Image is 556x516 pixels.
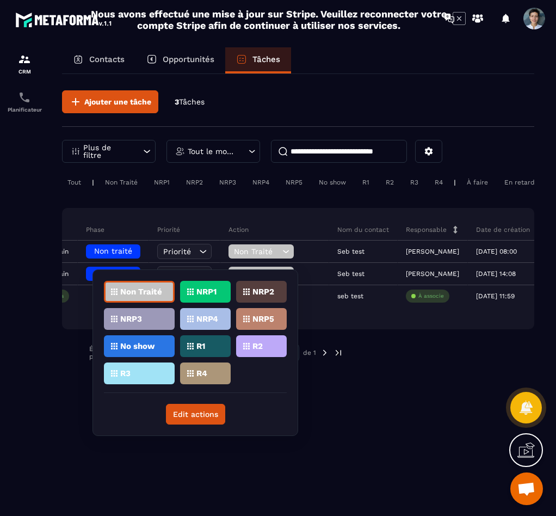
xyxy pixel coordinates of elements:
p: NRP2 [252,288,274,296]
img: next [333,348,343,358]
p: Contacts [89,54,125,64]
p: Tâches [252,54,280,64]
span: Ajouter une tâche [84,96,151,107]
p: CRM [3,69,46,75]
a: formationformationCRM [3,45,46,83]
div: R3 [405,176,424,189]
div: R1 [357,176,375,189]
div: NRP1 [149,176,175,189]
p: seb test [337,292,363,300]
p: [DATE] 08:00 [476,248,517,255]
div: Tout [62,176,87,189]
span: Non traité [94,247,132,255]
span: Tâches [179,97,205,106]
a: schedulerschedulerPlanificateur [3,83,46,121]
div: R4 [429,176,448,189]
img: next [320,348,330,358]
div: No show [313,176,351,189]
p: [DATE] 14:08 [476,270,516,278]
a: Opportunités [135,47,225,73]
div: NRP2 [181,176,208,189]
p: 3 [175,97,205,107]
p: R4 [196,370,207,377]
p: R3 [120,370,131,377]
p: Tout le monde [188,148,236,155]
p: Responsable [406,225,447,234]
img: formation [18,53,31,66]
p: R2 [252,342,263,350]
p: Éléments par page [89,345,129,360]
p: Nom du contact [337,225,389,234]
p: Seb test [337,270,365,278]
p: À associe [418,292,444,300]
p: de 1 [303,348,316,357]
p: NRP3 [120,315,142,323]
p: R1 [196,342,205,350]
p: Plus de filtre [83,144,131,159]
div: En retard [499,176,540,189]
div: À faire [461,176,493,189]
p: No show [120,342,155,350]
div: NRP5 [280,176,308,189]
a: Ouvrir le chat [510,472,543,505]
p: | [92,179,94,186]
div: R2 [380,176,399,189]
a: Tâches [225,47,291,73]
p: Seb test [337,248,365,255]
p: NRP4 [196,315,218,323]
p: Phase [86,225,104,234]
button: Ajouter une tâche [62,90,158,113]
div: NRP4 [247,176,275,189]
p: NRP5 [252,315,274,323]
img: logo [15,10,113,29]
p: Opportunités [163,54,214,64]
p: NRP1 [196,288,217,296]
p: Non Traité [120,288,162,296]
div: NRP3 [214,176,242,189]
p: Priorité [157,225,180,234]
div: Non Traité [100,176,143,189]
span: Non Traité [234,247,280,256]
p: Action [228,225,249,234]
p: | [454,179,456,186]
p: Date de création [476,225,530,234]
p: [PERSON_NAME] [406,248,459,255]
p: Planificateur [3,107,46,113]
button: Edit actions [166,404,225,425]
h2: Nous avons effectué une mise à jour sur Stripe. Veuillez reconnecter votre compte Stripe afin de ... [90,8,447,31]
span: Priorité [163,247,191,256]
img: scheduler [18,91,31,104]
a: Contacts [62,47,135,73]
p: [DATE] 11:59 [476,292,515,300]
p: [PERSON_NAME] [406,270,459,278]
